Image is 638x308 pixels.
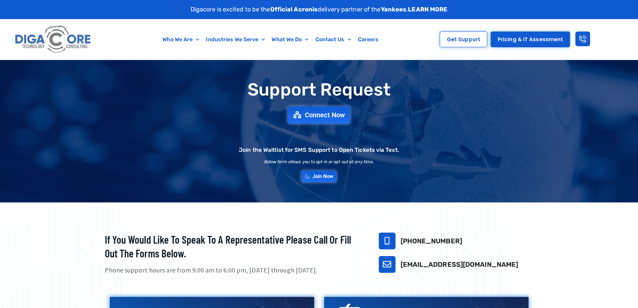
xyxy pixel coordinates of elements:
[379,233,396,249] a: 732-646-5725
[88,80,550,99] h1: Support Request
[270,6,318,13] strong: Official Acronis
[312,174,334,179] span: Join Now
[191,5,448,14] p: Digacore is excited to be the delivery partner of the .
[312,32,355,47] a: Contact Us
[408,6,447,13] a: LEARN MORE
[447,37,480,42] span: Get Support
[239,147,399,153] h2: Join the Waitlist for SMS Support to Open Tickets via Text.
[203,32,268,47] a: Industries We Serve
[491,32,570,47] a: Pricing & IT Assessment
[126,32,416,47] nav: Menu
[105,265,362,275] p: Phone support hours are from 9:00 am to 6:00 pm, [DATE] through [DATE].
[498,37,563,42] span: Pricing & IT Assessment
[401,237,462,245] a: [PHONE_NUMBER]
[264,160,374,164] h2: Below form allows you to opt in or opt out at any time.
[301,171,337,182] a: Join Now
[379,256,396,273] a: support@digacore.com
[268,32,312,47] a: What We Do
[159,32,203,47] a: Who We Are
[381,6,407,13] strong: Yankees
[105,233,362,260] h2: If you would like to speak to a representative please call or fill out the forms below.
[440,32,487,47] a: Get Support
[305,112,345,118] span: Connect Now
[13,22,93,56] img: Digacore logo 1
[288,106,350,124] a: Connect Now
[401,260,518,268] a: [EMAIL_ADDRESS][DOMAIN_NAME]
[355,32,382,47] a: Careers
